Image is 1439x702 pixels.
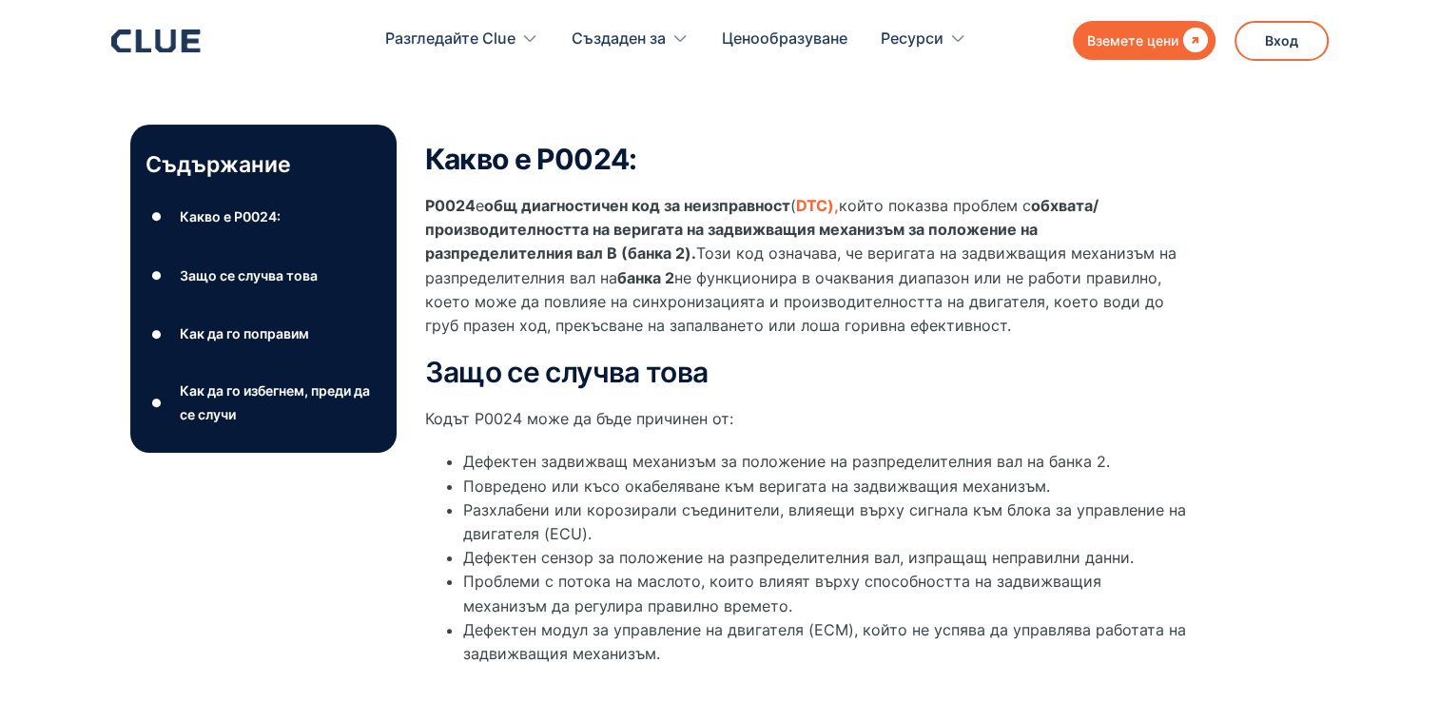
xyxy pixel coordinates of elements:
[146,262,168,290] div: ●
[146,149,381,180] p: Съдържание
[463,477,1050,496] font: Повредено или късо окабеляване към веригата на задвижващия механизъм.
[463,548,1134,567] font: Дефектен сензор за положение на разпределителния вал, изпращащ неправилни данни.
[179,379,380,426] div: Как да го избегнем, преди да се случи
[425,196,476,215] strong: P0024
[146,320,381,348] a: ●Как да го поправим
[179,263,317,287] div: Защо се случва това
[385,10,515,69] div: Разгледайте Clue
[572,10,689,69] div: Създаден за
[425,142,637,176] strong: Какво е P0024:
[796,196,839,215] a: DTC),
[463,620,1186,663] font: Дефектен модул за управление на двигателя (ECM), който не успява да управлява работата на задвижв...
[617,268,674,287] strong: банка 2
[484,196,790,215] strong: общ диагностичен код за неизправност
[179,322,308,345] div: Как да го поправим
[385,10,538,69] div: Разгледайте Clue
[572,10,666,69] div: Създаден за
[425,357,1186,388] h2: Защо се случва това
[1073,21,1215,60] a: Вземете цени
[146,203,168,231] div: ●
[463,572,1101,614] font: Проблеми с потока на маслото, които влияят върху способността на задвижващия механизъм да регулир...
[1235,21,1329,61] a: Вход
[146,388,168,417] div: ●
[425,407,1186,431] p: Кодът P0024 може да бъде причинен от:
[463,500,1186,543] font: Разхлабени или корозирали съединители, влияещи върху сигнала към блока за управление на двигателя...
[146,203,381,231] a: ●Какво е P0024:
[463,452,1110,471] font: Дефектен задвижващ механизъм за положение на разпределителния вал на банка 2.
[146,320,168,348] div: ●
[146,262,381,290] a: ●Защо се случва това
[1178,29,1208,52] div: 
[425,194,1186,338] p: е ( който показва проблем с Този код означава, че веригата на задвижващия механизъм на разпредели...
[146,379,381,426] a: ●Как да го избегнем, преди да се случи
[881,10,966,69] div: Ресурси
[179,205,280,228] div: Какво е P0024:
[1087,29,1178,52] div: Вземете цени
[722,10,847,69] a: Ценообразуване
[425,196,1099,263] strong: обхвата/производителността на веригата на задвижващия механизъм за положение на разпределителния ...
[881,10,943,69] div: Ресурси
